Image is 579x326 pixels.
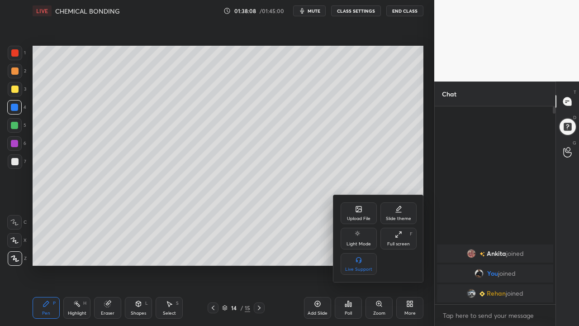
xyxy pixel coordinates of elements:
[347,216,370,221] div: Upload File
[410,232,413,236] div: F
[386,216,411,221] div: Slide theme
[387,242,410,246] div: Full screen
[346,242,371,246] div: Light Mode
[345,267,372,272] div: Live Support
